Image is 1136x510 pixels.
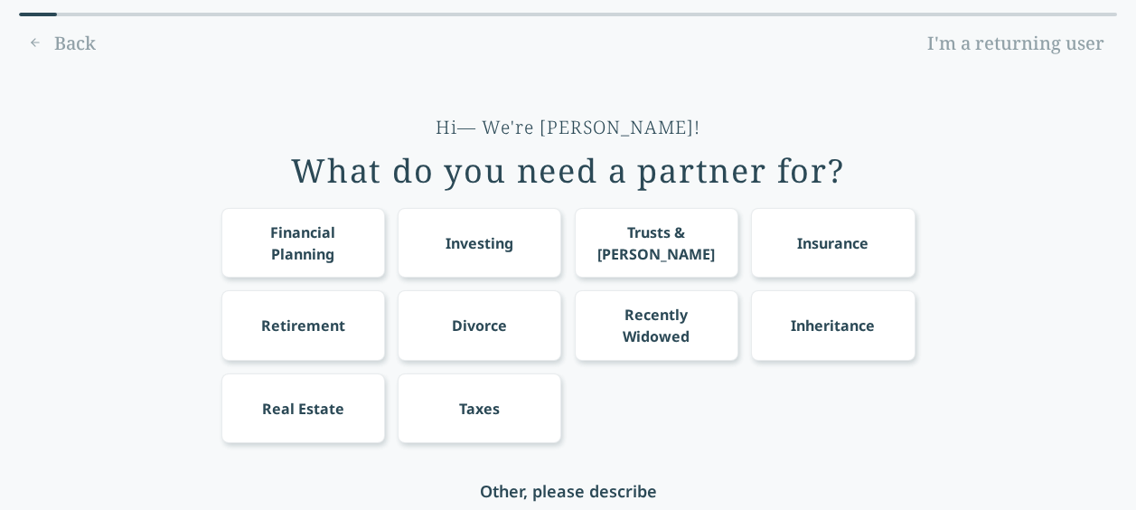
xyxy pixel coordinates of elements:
div: Taxes [459,398,500,420]
div: Divorce [452,315,507,336]
div: Insurance [797,232,868,254]
div: Other, please describe [480,478,657,504]
div: Hi— We're [PERSON_NAME]! [436,115,700,140]
a: I'm a returning user [915,29,1117,58]
div: Financial Planning [238,222,368,265]
div: Recently Widowed [591,304,721,347]
div: Retirement [261,315,345,336]
div: Real Estate [262,398,344,420]
div: 0% complete [19,13,57,16]
div: Investing [446,232,513,254]
div: What do you need a partner for? [291,153,845,189]
div: Trusts & [PERSON_NAME] [591,222,721,265]
div: Inheritance [791,315,875,336]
